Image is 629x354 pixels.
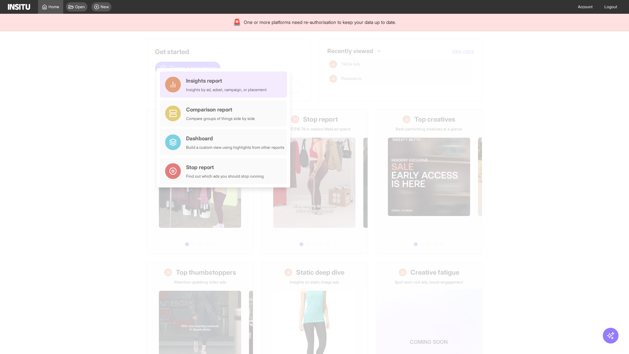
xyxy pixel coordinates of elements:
[8,4,30,10] img: Logo
[48,4,59,10] span: Home
[244,19,396,26] span: One or more platforms need re-authorisation to keep your data up to date.
[186,174,264,179] div: Find out which ads you should stop running
[186,163,264,171] div: Stop report
[186,134,284,142] div: Dashboard
[186,87,267,92] div: Insights by ad, adset, campaign, or placement
[186,106,255,113] div: Comparison report
[75,4,85,10] span: Open
[233,18,241,27] div: 🚨
[101,4,109,10] span: New
[186,116,255,121] div: Compare groups of things side by side
[186,145,284,150] div: Build a custom view using highlights from other reports
[186,77,267,85] div: Insights report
